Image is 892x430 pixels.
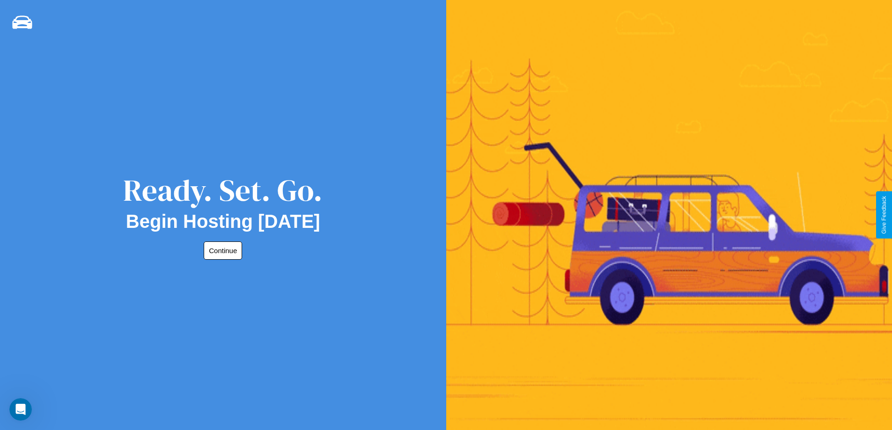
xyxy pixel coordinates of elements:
[881,196,887,234] div: Give Feedback
[204,241,242,260] button: Continue
[126,211,320,232] h2: Begin Hosting [DATE]
[9,398,32,421] iframe: Intercom live chat
[123,169,323,211] div: Ready. Set. Go.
